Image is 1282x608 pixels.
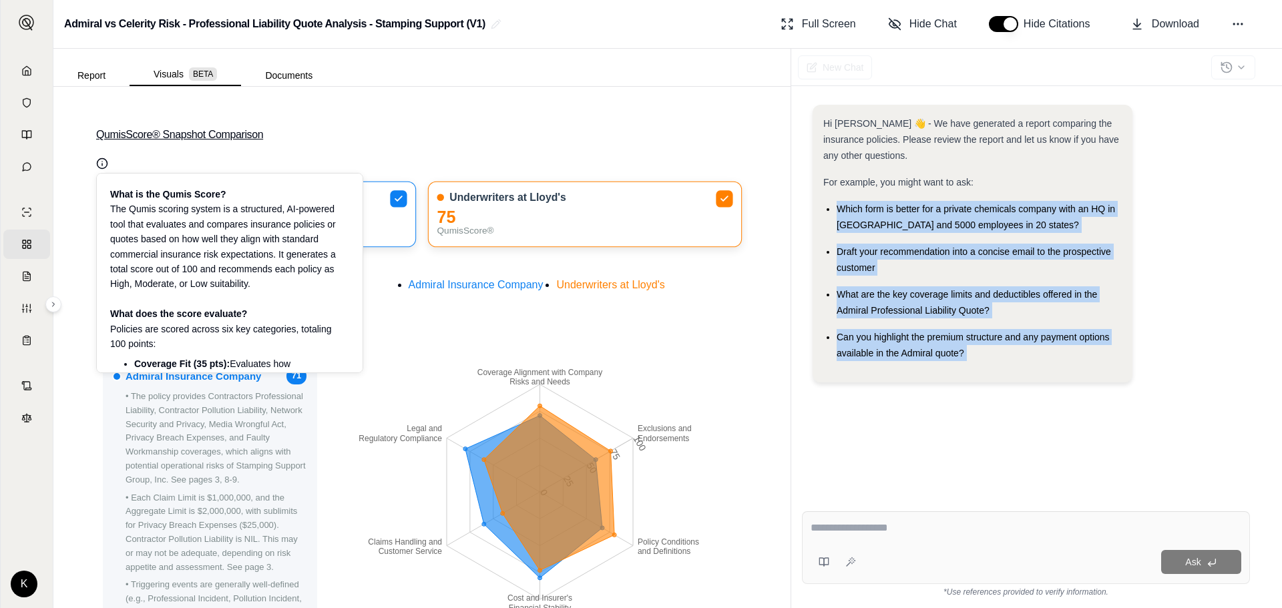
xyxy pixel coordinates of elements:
[3,88,50,117] a: Documents Vault
[823,177,974,188] span: For example, you might want to ask:
[110,189,226,200] strong: What is the Qumis Score?
[1125,11,1205,37] button: Download
[3,371,50,400] a: Contract Analysis
[509,378,570,387] tspan: Risks and Needs
[368,537,442,547] tspan: Claims Handling and
[134,358,230,369] strong: Coverage Fit (35 pts):
[241,65,337,86] button: Documents
[3,326,50,355] a: Coverage Table
[437,224,732,238] div: QumisScore®
[96,158,108,170] button: Qumis Score Info
[1152,16,1199,32] span: Download
[126,491,306,575] p: • Each Claim Limit is $1,000,000, and the Aggregate Limit is $2,000,000, with sublimits for Priva...
[409,279,544,290] span: Admiral Insurance Company
[19,15,35,31] img: Expand sidebar
[110,308,247,319] strong: What does the score evaluate?
[638,537,699,547] tspan: Policy Conditions
[3,120,50,149] a: Prompt Library
[3,403,50,432] a: Legal Search Engine
[359,434,442,443] tspan: Regulatory Compliance
[837,289,1097,316] span: What are the key coverage limits and deductibles offered in the Admiral Professional Liability Qu...
[837,332,1110,358] span: Can you highlight the premium structure and any payment options available in the Admiral quote?
[437,210,732,224] div: 75
[638,424,692,434] tspan: Exclusions and
[608,447,623,462] tspan: 75
[1185,557,1201,567] span: Ask
[286,368,306,384] span: 71
[837,246,1111,273] span: Draft your recommendation into a concise email to the prospective customer
[126,368,261,384] span: Admiral Insurance Company
[3,56,50,85] a: Home
[96,113,748,156] button: QumisScore® Snapshot Comparison
[909,16,957,32] span: Hide Chat
[477,368,602,377] tspan: Coverage Alignment with Company
[883,11,962,37] button: Hide Chat
[802,16,856,32] span: Full Screen
[1161,550,1241,574] button: Ask
[638,434,689,443] tspan: Endorsements
[407,424,442,434] tspan: Legal and
[3,262,50,291] a: Claim Coverage
[379,547,443,556] tspan: Customer Service
[507,593,572,603] tspan: Cost and Insurer's
[13,9,40,36] button: Expand sidebar
[1024,16,1098,32] span: Hide Citations
[3,294,50,323] a: Custom Report
[134,356,349,416] li: Evaluates how comprehensively the policy addresses common and material risks for the intended lin...
[632,434,649,452] tspan: 100
[111,210,407,224] div: 69
[111,224,407,238] div: QumisScore®
[823,118,1119,161] span: Hi [PERSON_NAME] 👋 - We have generated a report comparing the insurance policies. Please review t...
[53,65,130,86] button: Report
[64,12,485,36] h2: Admiral vs Celerity Risk - Professional Liability Quote Analysis - Stamping Support (V1)
[802,584,1250,597] div: *Use references provided to verify information.
[3,230,50,259] a: Policy Comparisons
[45,296,61,312] button: Expand sidebar
[837,204,1115,230] span: Which form is better for a private chemicals company with an HQ in [GEOGRAPHIC_DATA] and 5000 emp...
[130,63,241,86] button: Visuals
[638,547,690,556] tspan: and Definitions
[126,390,306,487] p: • The policy provides Contractors Professional Liability, Contractor Pollution Liability, Network...
[3,152,50,182] a: Chat
[11,571,37,597] div: K
[189,67,217,81] span: BETA
[3,198,50,227] a: Single Policy
[775,11,861,37] button: Full Screen
[449,191,566,205] span: Underwriters at Lloyd's
[556,279,664,290] span: Underwriters at Lloyd's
